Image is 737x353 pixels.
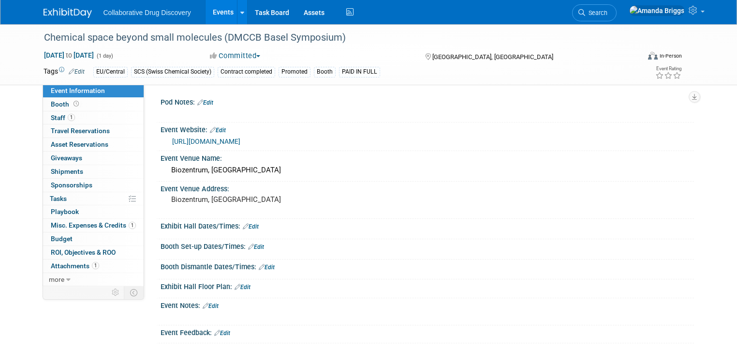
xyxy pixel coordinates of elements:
span: Travel Reservations [51,127,110,135]
div: Event Venue Name: [161,151,694,163]
img: Format-Inperson.png [648,52,658,60]
button: Committed [206,51,264,61]
td: Tags [44,66,85,77]
span: Giveaways [51,154,82,162]
span: Collaborative Drug Discovery [103,9,191,16]
div: Contract completed [218,67,275,77]
a: Budget [43,232,144,246]
a: Giveaways [43,152,144,165]
span: 1 [68,114,75,121]
a: Sponsorships [43,179,144,192]
span: Asset Reservations [51,140,108,148]
span: Budget [51,235,73,243]
a: Staff1 [43,111,144,124]
div: Promoted [279,67,310,77]
img: Amanda Briggs [629,5,685,16]
div: Chemical space beyond small molecules (DMCCB Basel Symposium) [41,29,628,46]
a: Edit [203,303,219,309]
span: Shipments [51,168,83,175]
a: Booth [43,98,144,111]
span: [GEOGRAPHIC_DATA], [GEOGRAPHIC_DATA] [432,53,553,61]
a: Edit [248,244,264,250]
a: Edit [69,68,85,75]
pre: Biozentrum, [GEOGRAPHIC_DATA] [171,195,372,204]
span: Sponsorships [51,181,92,189]
a: [URL][DOMAIN_NAME] [172,138,240,145]
a: Tasks [43,192,144,205]
div: Pod Notes: [161,95,694,107]
span: to [64,51,74,59]
div: Event Venue Address: [161,182,694,194]
span: Staff [51,114,75,122]
span: ROI, Objectives & ROO [51,248,116,256]
span: Tasks [50,195,67,202]
span: Booth [51,100,81,108]
a: Edit [210,127,226,134]
div: Booth [314,67,336,77]
div: Event Rating [655,66,681,71]
span: Booth not reserved yet [72,100,81,107]
td: Personalize Event Tab Strip [107,286,124,299]
span: more [49,276,64,283]
a: Edit [259,264,275,271]
div: Event Website: [161,123,694,135]
a: Shipments [43,165,144,178]
span: Misc. Expenses & Credits [51,221,136,229]
div: Biozentrum, [GEOGRAPHIC_DATA] [168,163,687,178]
a: Edit [235,284,251,291]
a: Misc. Expenses & Credits1 [43,219,144,232]
a: Travel Reservations [43,124,144,138]
div: PAID IN FULL [339,67,380,77]
div: Event Format [588,50,682,65]
td: Toggle Event Tabs [124,286,144,299]
a: Edit [214,330,230,337]
span: Attachments [51,262,99,270]
div: Event Notes: [161,298,694,311]
a: Attachments1 [43,260,144,273]
span: 1 [92,262,99,269]
span: Search [585,9,607,16]
div: Exhibit Hall Floor Plan: [161,279,694,292]
div: Booth Dismantle Dates/Times: [161,260,694,272]
a: Edit [197,99,213,106]
div: In-Person [659,52,682,60]
a: ROI, Objectives & ROO [43,246,144,259]
a: Event Information [43,84,144,97]
img: ExhibitDay [44,8,92,18]
a: Edit [243,223,259,230]
span: Playbook [51,208,79,215]
div: Exhibit Hall Dates/Times: [161,219,694,231]
span: Event Information [51,87,105,94]
div: EU/Central [93,67,128,77]
span: [DATE] [DATE] [44,51,94,60]
span: 1 [129,222,136,229]
a: Playbook [43,205,144,218]
div: Event Feedback: [161,325,694,338]
div: SCS (Swiss Chemical Society) [131,67,214,77]
a: more [43,273,144,286]
a: Asset Reservations [43,138,144,151]
span: (1 day) [96,53,113,59]
div: Booth Set-up Dates/Times: [161,239,694,252]
a: Search [572,4,617,21]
